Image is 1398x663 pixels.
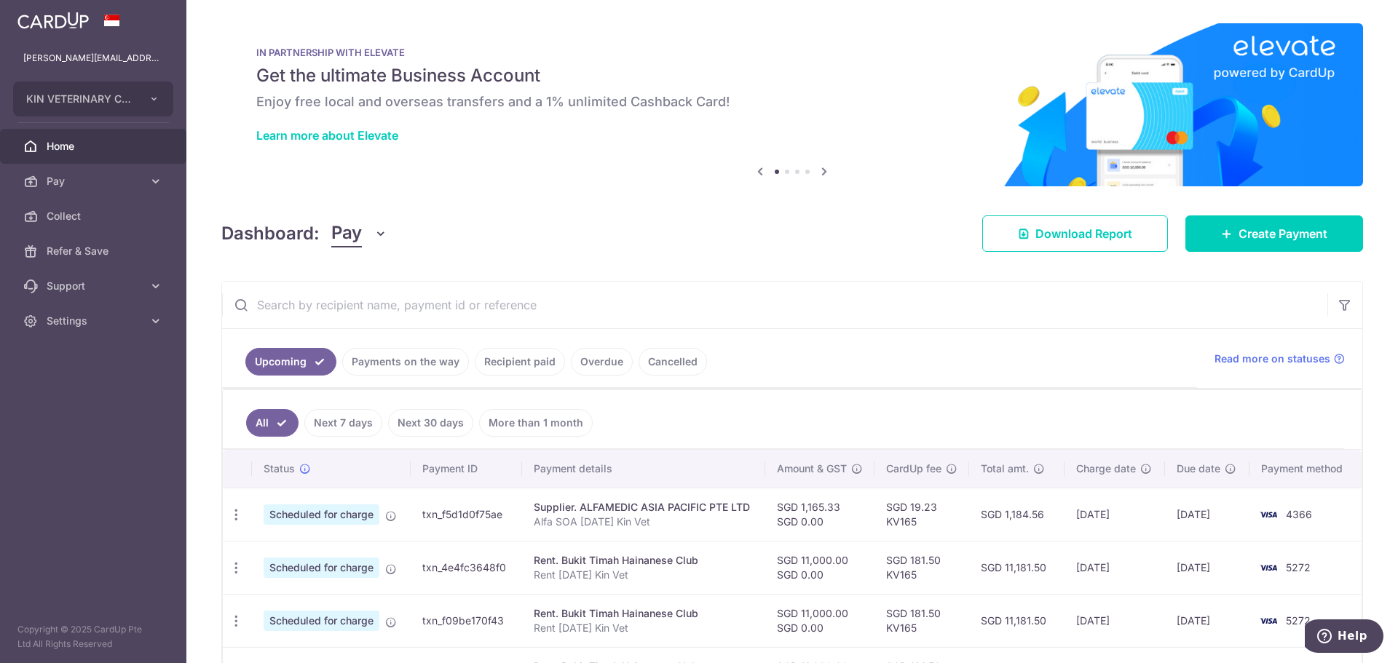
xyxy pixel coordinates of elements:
[47,314,143,328] span: Settings
[1165,488,1249,541] td: [DATE]
[1165,594,1249,647] td: [DATE]
[47,139,143,154] span: Home
[222,282,1327,328] input: Search by recipient name, payment id or reference
[256,64,1328,87] h5: Get the ultimate Business Account
[1305,619,1383,656] iframe: Opens a widget where you can find more information
[264,611,379,631] span: Scheduled for charge
[411,541,522,594] td: txn_4e4fc3648f0
[264,461,295,476] span: Status
[1239,225,1327,242] span: Create Payment
[411,450,522,488] th: Payment ID
[886,461,941,476] span: CardUp fee
[47,279,143,293] span: Support
[246,409,299,437] a: All
[1065,541,1165,594] td: [DATE]
[256,47,1328,58] p: IN PARTNERSHIP WITH ELEVATE
[221,23,1363,186] img: Renovation banner
[534,568,754,582] p: Rent [DATE] Kin Vet
[1254,612,1283,630] img: Bank Card
[388,409,473,437] a: Next 30 days
[1065,488,1165,541] td: [DATE]
[245,348,336,376] a: Upcoming
[17,12,89,29] img: CardUp
[969,594,1065,647] td: SGD 11,181.50
[479,409,593,437] a: More than 1 month
[23,51,163,65] p: [PERSON_NAME][EMAIL_ADDRESS][DOMAIN_NAME]
[47,244,143,258] span: Refer & Save
[1215,352,1345,366] a: Read more on statuses
[26,92,134,106] span: KIN VETERINARY CLINIC PTE. LTD.
[765,488,874,541] td: SGD 1,165.33 SGD 0.00
[534,621,754,635] p: Rent [DATE] Kin Vet
[256,93,1328,111] h6: Enjoy free local and overseas transfers and a 1% unlimited Cashback Card!
[765,594,874,647] td: SGD 11,000.00 SGD 0.00
[1035,225,1132,242] span: Download Report
[534,553,754,568] div: Rent. Bukit Timah Hainanese Club
[1254,559,1283,576] img: Bank Card
[534,515,754,529] p: Alfa SOA [DATE] Kin Vet
[1286,561,1311,573] span: 5272
[256,128,398,143] a: Learn more about Elevate
[13,82,173,116] button: KIN VETERINARY CLINIC PTE. LTD.
[304,409,382,437] a: Next 7 days
[221,221,320,247] h4: Dashboard:
[639,348,707,376] a: Cancelled
[534,606,754,621] div: Rent. Bukit Timah Hainanese Club
[1286,614,1311,627] span: 5272
[522,450,765,488] th: Payment details
[874,488,969,541] td: SGD 19.23 KV165
[1215,352,1330,366] span: Read more on statuses
[1076,461,1136,476] span: Charge date
[475,348,565,376] a: Recipient paid
[47,174,143,188] span: Pay
[47,209,143,223] span: Collect
[331,220,387,247] button: Pay
[874,541,969,594] td: SGD 181.50 KV165
[1254,506,1283,523] img: Bank Card
[981,461,1029,476] span: Total amt.
[1185,215,1363,252] a: Create Payment
[411,488,522,541] td: txn_f5d1d0f75ae
[331,220,362,247] span: Pay
[982,215,1168,252] a: Download Report
[1177,461,1220,476] span: Due date
[765,541,874,594] td: SGD 11,000.00 SGD 0.00
[969,541,1065,594] td: SGD 11,181.50
[1165,541,1249,594] td: [DATE]
[342,348,469,376] a: Payments on the way
[264,557,379,578] span: Scheduled for charge
[411,594,522,647] td: txn_f09be170f43
[969,488,1065,541] td: SGD 1,184.56
[1065,594,1165,647] td: [DATE]
[534,500,754,515] div: Supplier. ALFAMEDIC ASIA PACIFIC PTE LTD
[264,504,379,525] span: Scheduled for charge
[1249,450,1362,488] th: Payment method
[571,348,633,376] a: Overdue
[777,461,847,476] span: Amount & GST
[874,594,969,647] td: SGD 181.50 KV165
[1286,508,1312,520] span: 4366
